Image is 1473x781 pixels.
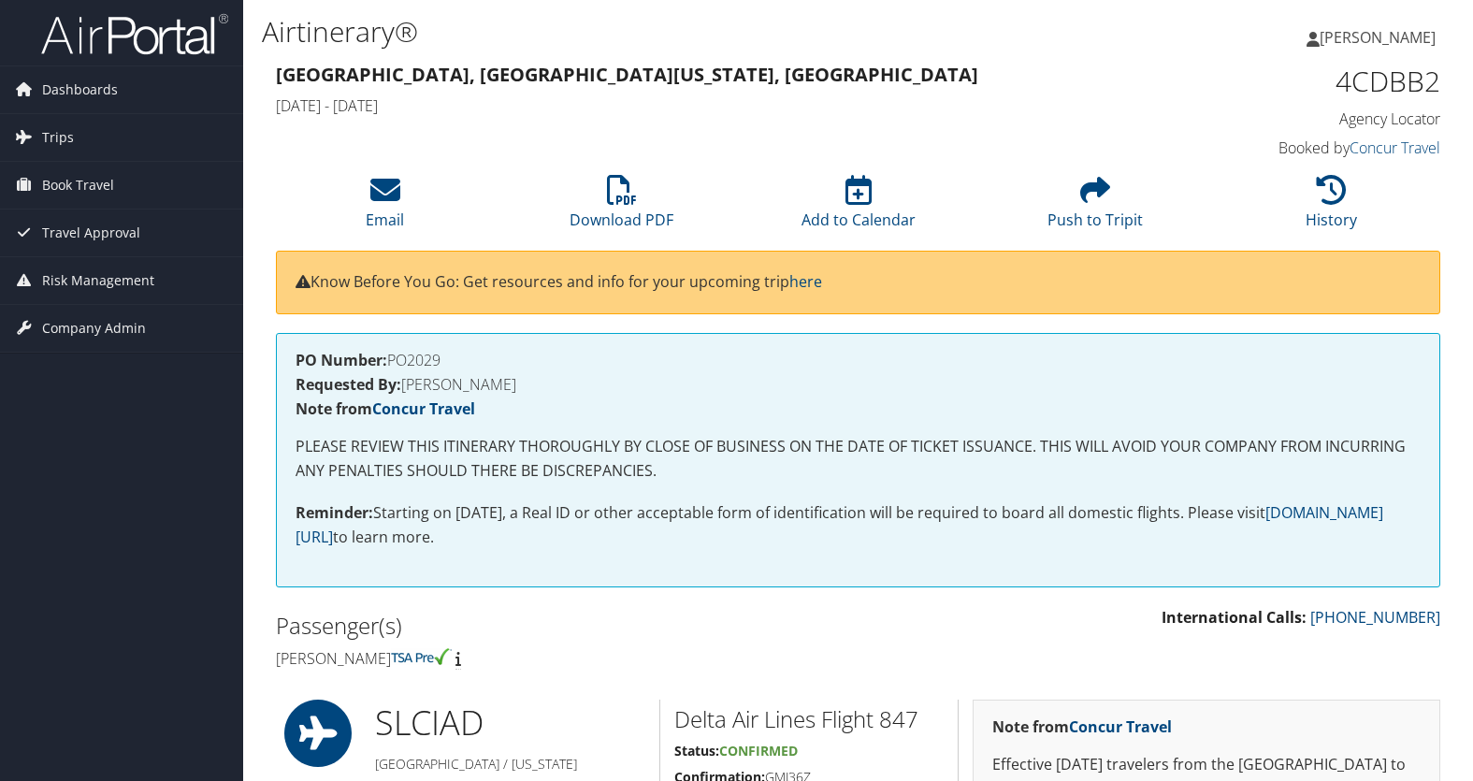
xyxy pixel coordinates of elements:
h1: 4CDBB2 [1170,62,1440,101]
span: Risk Management [42,257,154,304]
a: Add to Calendar [801,185,916,230]
strong: Requested By: [296,374,401,395]
h1: SLC IAD [375,700,645,746]
a: [DOMAIN_NAME][URL] [296,502,1383,547]
a: [PHONE_NUMBER] [1310,607,1440,628]
span: Travel Approval [42,210,140,256]
span: Trips [42,114,74,161]
img: tsa-precheck.png [391,648,452,665]
span: [PERSON_NAME] [1320,27,1436,48]
strong: Reminder: [296,502,373,523]
a: [PERSON_NAME] [1307,9,1454,65]
h4: Booked by [1170,137,1440,158]
a: Push to Tripit [1047,185,1143,230]
a: Concur Travel [1350,137,1440,158]
h1: Airtinerary® [262,12,1057,51]
h4: [PERSON_NAME] [276,648,845,669]
strong: [GEOGRAPHIC_DATA], [GEOGRAPHIC_DATA] [US_STATE], [GEOGRAPHIC_DATA] [276,62,978,87]
h4: [DATE] - [DATE] [276,95,1142,116]
h4: [PERSON_NAME] [296,377,1421,392]
span: Book Travel [42,162,114,209]
img: airportal-logo.png [41,12,228,56]
h4: PO2029 [296,353,1421,368]
a: here [789,271,822,292]
h4: Agency Locator [1170,108,1440,129]
a: Email [366,185,404,230]
span: Dashboards [42,66,118,113]
span: Company Admin [42,305,146,352]
h2: Passenger(s) [276,610,845,642]
a: Concur Travel [1069,716,1172,737]
h5: [GEOGRAPHIC_DATA] / [US_STATE] [375,755,645,774]
strong: Note from [992,716,1172,737]
a: Download PDF [570,185,673,230]
h2: Delta Air Lines Flight 847 [674,703,944,735]
p: Know Before You Go: Get resources and info for your upcoming trip [296,270,1421,295]
strong: Note from [296,398,475,419]
strong: International Calls: [1162,607,1307,628]
strong: PO Number: [296,350,387,370]
a: History [1306,185,1357,230]
p: PLEASE REVIEW THIS ITINERARY THOROUGHLY BY CLOSE OF BUSINESS ON THE DATE OF TICKET ISSUANCE. THIS... [296,435,1421,483]
a: Concur Travel [372,398,475,419]
strong: Status: [674,742,719,759]
p: Starting on [DATE], a Real ID or other acceptable form of identification will be required to boar... [296,501,1421,549]
span: Confirmed [719,742,798,759]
